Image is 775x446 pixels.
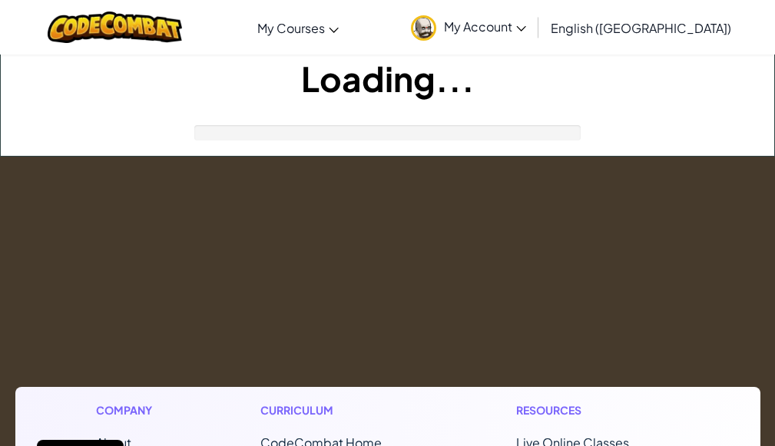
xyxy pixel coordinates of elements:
[48,12,182,43] img: CodeCombat logo
[543,7,739,48] a: English ([GEOGRAPHIC_DATA])
[96,402,167,418] h1: Company
[260,402,424,418] h1: Curriculum
[444,18,526,35] span: My Account
[403,3,534,51] a: My Account
[257,20,325,36] span: My Courses
[516,402,680,418] h1: Resources
[250,7,346,48] a: My Courses
[551,20,731,36] span: English ([GEOGRAPHIC_DATA])
[411,15,436,41] img: avatar
[1,55,774,102] h1: Loading...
